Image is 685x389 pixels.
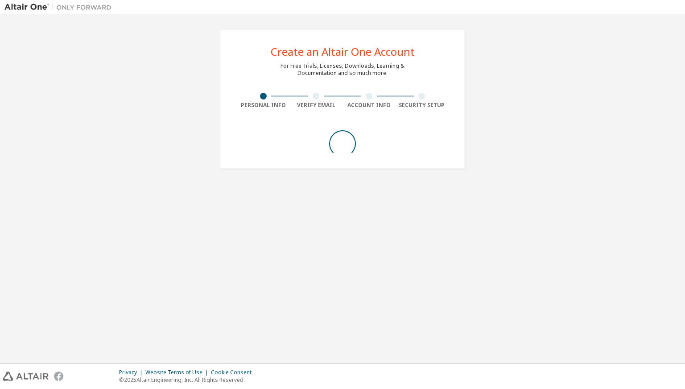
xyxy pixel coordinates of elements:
div: Security Setup [396,102,449,109]
div: Website Terms of Use [145,369,211,376]
div: Privacy [119,369,145,376]
div: Personal Info [237,102,290,109]
div: Cookie Consent [211,369,257,376]
div: Create an Altair One Account [271,46,415,57]
div: For Free Trials, Licenses, Downloads, Learning & Documentation and so much more. [281,62,404,77]
img: altair_logo.svg [3,372,49,381]
p: © 2025 Altair Engineering, Inc. All Rights Reserved. [119,376,257,384]
img: Altair One [4,3,116,12]
div: Verify Email [290,102,343,109]
img: facebook.svg [54,372,63,381]
div: Account Info [342,102,396,109]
